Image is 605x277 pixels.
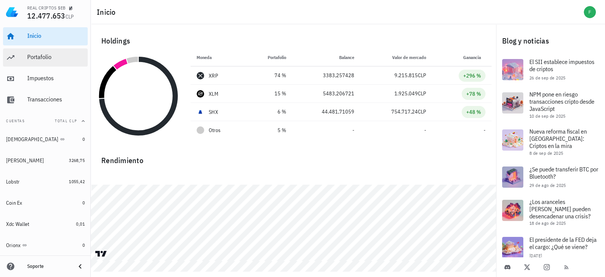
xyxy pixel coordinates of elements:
[360,48,432,67] th: Valor de mercado
[529,165,598,180] span: ¿Se puede transferir BTC por Bluetooth?
[251,90,286,98] div: 15 %
[6,179,20,185] div: Lobstr
[245,48,292,67] th: Portafolio
[197,90,204,98] div: XLM-icon
[584,6,596,18] div: avatar
[529,150,563,156] span: 8 de sep de 2025
[197,108,204,116] div: SHX-icon
[82,136,85,142] span: 0
[3,215,88,233] a: Xdc Wallet 0,01
[418,72,426,79] span: CLP
[27,53,85,61] div: Portafolio
[391,108,418,115] span: 754.717,24
[69,157,85,163] span: 3268,75
[6,200,22,206] div: Coin Ex
[496,86,605,123] a: NPM pone en riesgo transacciones cripto desde JavaScript 10 de sep de 2025
[529,75,566,81] span: 26 de sep de 2025
[529,58,594,73] span: El SII establece impuestos de criptos
[496,53,605,86] a: El SII establece impuestos de criptos 26 de sep de 2025
[3,151,88,170] a: [PERSON_NAME] 3268,75
[6,157,44,164] div: [PERSON_NAME]
[6,242,21,249] div: Orionx
[65,13,74,20] span: CLP
[3,27,88,45] a: Inicio
[95,250,108,257] a: Charting by TradingView
[3,236,88,254] a: Orionx 0
[27,75,85,82] div: Impuestos
[496,194,605,231] a: ¿Los aranceles [PERSON_NAME] pueden desencadenar una crisis? 18 de ago de 2025
[496,123,605,160] a: Nueva reforma fiscal en [GEOGRAPHIC_DATA]: Criptos en la mira 8 de sep de 2025
[496,231,605,264] a: El presidente de la FED deja el cargo: ¿Qué se viene? [DATE]
[82,200,85,205] span: 0
[3,48,88,67] a: Portafolio
[209,90,218,98] div: XLM
[529,113,566,119] span: 10 de sep de 2025
[529,90,594,112] span: NPM pone en riesgo transacciones cripto desde JavaScript
[82,242,85,248] span: 0
[69,179,85,184] span: 1055,42
[251,72,286,79] div: 74 %
[298,108,354,116] div: 44.481,71059
[496,160,605,194] a: ¿Se puede transferir BTC por Bluetooth? 29 de ago de 2025
[95,29,492,53] div: Holdings
[95,148,492,167] div: Rendimiento
[197,72,204,79] div: XRP-icon
[6,221,29,227] div: Xdc Wallet
[466,90,481,98] div: +78 %
[394,90,418,97] span: 1.925.049
[27,11,65,21] span: 12.477.653
[418,108,426,115] span: CLP
[418,90,426,97] span: CLP
[3,130,88,148] a: [DEMOGRAPHIC_DATA] 0
[27,32,85,39] div: Inicio
[3,173,88,191] a: Lobstr 1055,42
[3,112,88,130] button: CuentasTotal CLP
[209,108,218,116] div: SHX
[3,194,88,212] a: Coin Ex 0
[496,29,605,53] div: Blog y noticias
[298,72,354,79] div: 3383,257428
[27,5,65,11] div: REAL CRIPTOS $EB
[484,127,486,134] span: -
[251,108,286,116] div: 6 %
[209,72,218,79] div: XRP
[529,236,597,251] span: El presidente de la FED deja el cargo: ¿Qué se viene?
[463,72,481,79] div: +296 %
[3,70,88,88] a: Impuestos
[529,220,566,226] span: 18 de ago de 2025
[6,6,18,18] img: LedgiFi
[6,136,59,143] div: [DEMOGRAPHIC_DATA]
[209,126,220,134] span: Otros
[394,72,418,79] span: 9.215.815
[529,253,542,258] span: [DATE]
[76,221,85,227] span: 0,01
[352,127,354,134] span: -
[191,48,245,67] th: Moneda
[55,118,77,123] span: Total CLP
[466,108,481,116] div: +48 %
[529,128,587,149] span: Nueva reforma fiscal en [GEOGRAPHIC_DATA]: Criptos en la mira
[292,48,360,67] th: Balance
[97,6,119,18] h1: Inicio
[27,96,85,103] div: Transacciones
[27,263,70,269] div: Soporte
[424,127,426,134] span: -
[251,126,286,134] div: 5 %
[529,198,591,220] span: ¿Los aranceles [PERSON_NAME] pueden desencadenar una crisis?
[529,182,566,188] span: 29 de ago de 2025
[463,54,486,60] span: Ganancia
[3,91,88,109] a: Transacciones
[298,90,354,98] div: 5483,206721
